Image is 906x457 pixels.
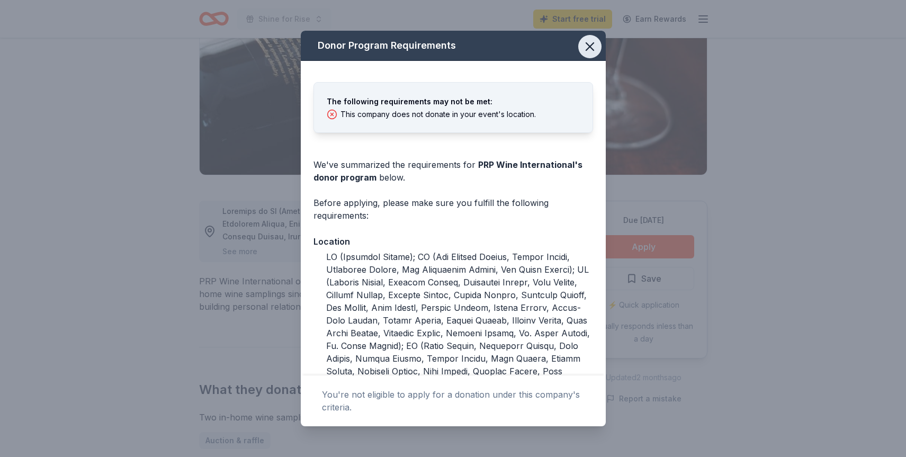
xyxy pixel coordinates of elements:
div: Donor Program Requirements [301,31,606,61]
div: This company does not donate in your event's location. [340,110,536,119]
div: Location [313,235,593,248]
div: The following requirements may not be met: [327,95,580,108]
div: Before applying, please make sure you fulfill the following requirements: [313,196,593,222]
div: We've summarized the requirements for below. [313,158,593,184]
div: You're not eligible to apply for a donation under this company's criteria. [322,388,585,414]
